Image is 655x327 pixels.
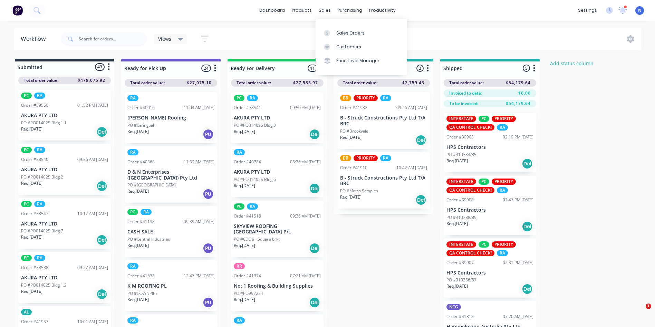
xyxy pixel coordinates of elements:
p: Req. [DATE] [446,221,468,227]
span: Total order value: [237,80,271,86]
p: Req. [DATE] [446,158,468,164]
div: 09:26 AM [DATE] [396,105,427,111]
div: RA [497,250,508,256]
div: QA CONTROL CHECK! [446,187,494,193]
p: PO #310386/87 [446,277,476,283]
p: CASH SALE [127,229,214,235]
div: PU [203,243,214,254]
div: RAOrder #4078408:36 AM [DATE]AKURA PTY LTDPO #PO014025 Bldg 6Req.[DATE]Del [231,146,324,197]
p: B - Struck Constructions Pty Ltd T/A BRC [340,115,427,127]
p: PO #Caringbah [127,122,155,128]
p: HPS Contractors [446,270,533,276]
div: Order #41518 [234,213,261,219]
div: Order #38541 [234,105,261,111]
p: AKURA PTY LTD [21,167,108,173]
a: Sales Orders [316,26,407,40]
div: PRIORITY [492,241,516,248]
span: $2,759.43 [402,80,424,86]
div: purchasing [334,5,366,16]
div: 01:52 PM [DATE] [77,102,108,108]
div: Order #41957 [21,319,48,325]
span: Total order value: [130,80,165,86]
p: PO #PO014025 Bldg 1.2 [21,282,67,288]
span: $0.00 [518,90,531,96]
div: 12:47 PM [DATE] [184,273,214,279]
div: RA [380,95,391,101]
div: Order #39566 [21,102,48,108]
div: Del [96,126,107,137]
p: Req. [DATE] [234,297,255,303]
div: RAOrder #4001611:04 AM [DATE][PERSON_NAME] RoofingPO #CaringbahReq.[DATE]PU [125,92,217,143]
div: QA CONTROL CHECK! [446,250,494,256]
div: 10:12 AM [DATE] [77,211,108,217]
div: RAOrder #4163812:47 PM [DATE]K M ROOFING PLPO #DOWNPIPEReq.[DATE]PU [125,260,217,311]
span: Total order value: [343,80,377,86]
div: RA [34,147,45,153]
div: Order #41198 [127,219,155,225]
p: PO #310388/89 [446,214,476,221]
div: PCRAOrder #3854710:12 AM [DATE]AKURA PTY LTDPO #PO014025 Bldg 7Req.[DATE]Del [18,198,111,249]
div: RA [141,209,152,215]
div: Workflow [21,35,49,43]
div: RA [34,255,45,261]
div: Order #39908 [446,197,474,203]
div: INTERSTATEPCPRIORITYQA CONTROL CHECK!RAOrder #3990702:31 PM [DATE]HPS ContractorsPO #310386/87Req... [444,239,536,298]
div: 09:27 AM [DATE] [77,265,108,271]
a: dashboard [256,5,288,16]
div: PC [21,201,32,207]
p: AKURA PTY LTD [21,221,108,227]
div: BB [340,155,351,161]
div: RA [380,155,391,161]
p: Req. [DATE] [446,283,468,289]
p: PO #PO014025 Bldg 6 [234,176,276,183]
a: Customers [316,40,407,54]
div: Order #39907 [446,260,474,266]
p: Req. [DATE] [127,242,149,249]
div: RA [34,201,45,207]
div: Order #40784 [234,159,261,165]
div: Order #41982 [340,105,367,111]
div: 02:31 PM [DATE] [503,260,533,266]
div: Order #38547 [21,211,48,217]
div: 09:36 AM [DATE] [77,156,108,163]
div: Del [96,234,107,246]
div: 09:39 AM [DATE] [184,219,214,225]
div: PC [234,203,244,210]
div: INTERSTATE [446,241,476,248]
span: 1 [646,304,651,309]
div: Order #40568 [127,159,155,165]
p: AKURA PTY LTD [21,113,108,118]
p: Req. [DATE] [127,297,149,303]
div: 02:47 PM [DATE] [503,197,533,203]
p: Req. [DATE] [21,234,42,240]
p: HPS Contractors [446,144,533,150]
iframe: Intercom live chat [632,304,648,320]
div: PC [234,95,244,101]
p: [PERSON_NAME] Roofing [127,115,214,121]
p: AKURA PTY LTD [234,169,321,175]
div: Sales Orders [336,30,365,36]
p: PO #[GEOGRAPHIC_DATA] [127,182,176,188]
div: sales [315,5,334,16]
p: PO #CDC 6 - Square brkt [234,236,280,242]
div: INTERSTATEPCPRIORITYQA CONTROL CHECK!RAOrder #3990802:47 PM [DATE]HPS ContractorsPO #310388/89Req... [444,176,536,235]
div: Del [309,183,320,194]
span: Views [158,35,171,42]
p: PO #PO014025 Bldg 7 [21,228,63,234]
div: RA [34,93,45,99]
div: RR [234,263,245,269]
div: PRIORITY [354,155,378,161]
div: 11:39 AM [DATE] [184,159,214,165]
div: Del [415,194,426,205]
p: Req. [DATE] [234,128,255,135]
div: Order #41910 [340,165,367,171]
div: RA [247,203,258,210]
span: Total order value: [24,77,58,84]
div: INTERSTATE [446,116,476,122]
div: Order #40016 [127,105,155,111]
div: Order #41818 [446,314,474,320]
div: Del [522,158,533,169]
p: D & N Enterprises ([GEOGRAPHIC_DATA]) Pty Ltd [127,169,214,181]
div: PC [127,209,138,215]
p: PO #Brookvale [340,128,368,134]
